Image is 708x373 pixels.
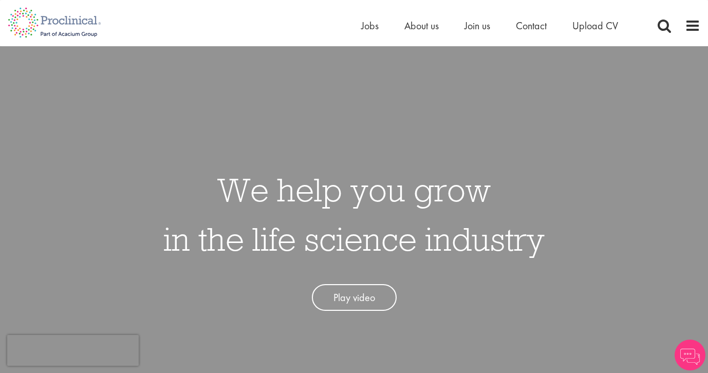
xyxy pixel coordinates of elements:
[516,19,547,32] a: Contact
[404,19,439,32] a: About us
[312,284,397,311] a: Play video
[464,19,490,32] a: Join us
[675,340,705,370] img: Chatbot
[163,165,545,264] h1: We help you grow in the life science industry
[572,19,618,32] a: Upload CV
[361,19,379,32] a: Jobs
